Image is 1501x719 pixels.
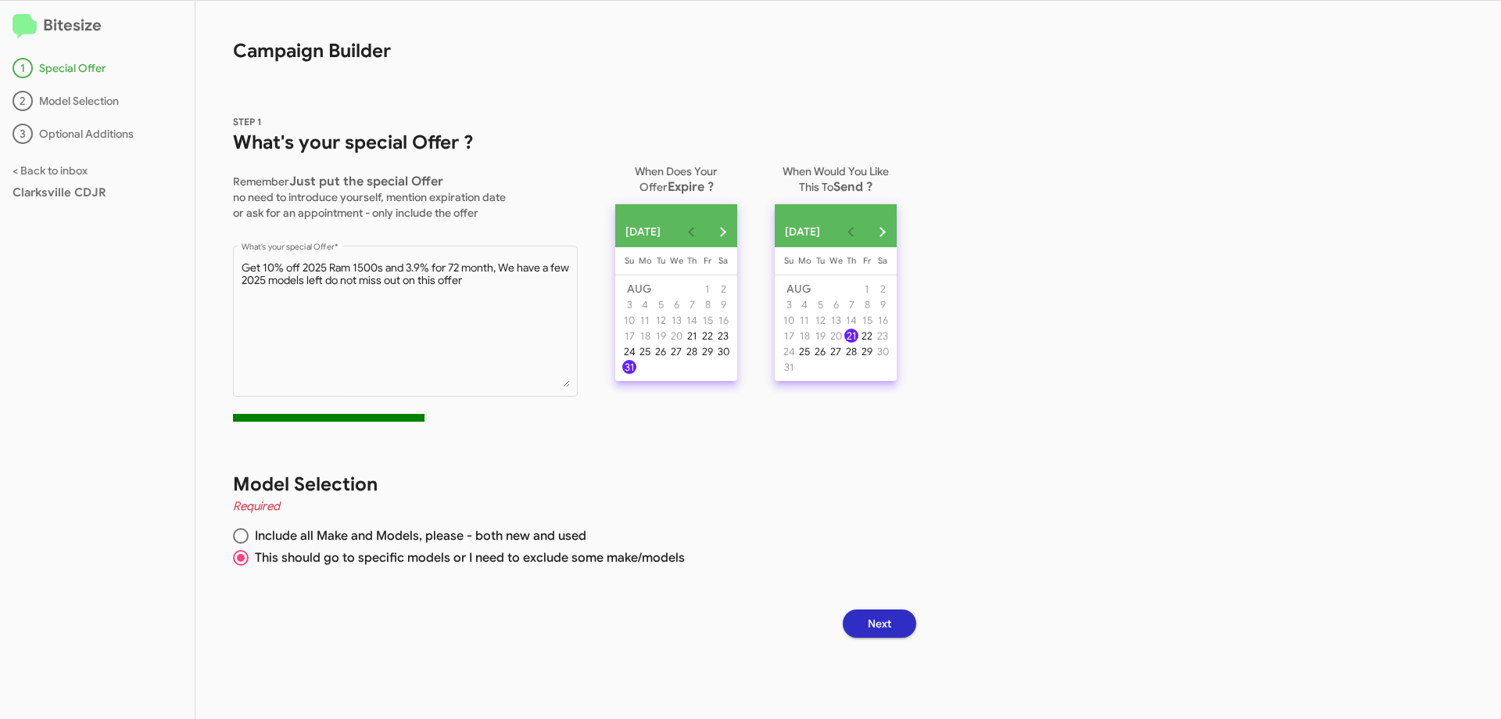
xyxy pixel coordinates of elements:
[718,255,728,266] span: Sa
[829,313,843,327] div: 13
[798,255,811,266] span: Mo
[625,217,661,246] span: [DATE]
[844,328,859,343] button: August 21, 2025
[700,328,715,343] button: August 22, 2025
[859,328,875,343] button: August 22, 2025
[835,216,866,247] button: Previous month
[685,344,699,358] div: 28
[654,329,668,343] div: 19
[781,343,797,359] button: August 24, 2025
[668,312,684,328] button: August 13, 2025
[622,297,637,312] button: August 3, 2025
[775,157,897,195] p: When Would You Like This To
[700,297,715,311] div: 8
[875,343,890,359] button: August 30, 2025
[669,313,683,327] div: 13
[859,281,875,297] button: August 1, 2025
[828,312,844,328] button: August 13, 2025
[700,343,715,359] button: August 29, 2025
[668,179,714,195] span: Expire ?
[829,297,843,311] div: 6
[812,328,828,343] button: August 19, 2025
[684,343,700,359] button: August 28, 2025
[625,255,634,266] span: Su
[700,312,715,328] button: August 15, 2025
[669,344,683,358] div: 27
[860,344,874,358] div: 29
[685,329,699,343] div: 21
[657,255,665,266] span: Tu
[812,312,828,328] button: August 12, 2025
[638,313,652,327] div: 11
[715,343,731,359] button: August 30, 2025
[668,297,684,312] button: August 6, 2025
[715,312,731,328] button: August 16, 2025
[195,1,922,63] h1: Campaign Builder
[13,14,37,39] img: logo-minimal.svg
[615,157,737,195] p: When Does Your Offer
[844,344,858,358] div: 28
[716,282,730,296] div: 2
[13,124,33,144] div: 3
[797,297,811,311] div: 4
[878,255,887,266] span: Sa
[654,344,668,358] div: 26
[716,297,730,311] div: 9
[866,216,897,247] button: Next month
[876,329,890,343] div: 23
[249,550,685,566] span: This should go to specific models or I need to exclude some make/models
[829,329,843,343] div: 20
[774,216,836,247] button: Choose month and year
[782,344,796,358] div: 24
[653,343,668,359] button: August 26, 2025
[653,297,668,312] button: August 5, 2025
[844,297,858,311] div: 7
[13,164,88,178] a: < Back to inbox
[622,297,636,311] div: 3
[622,281,700,297] td: AUG
[13,91,182,111] div: Model Selection
[637,297,653,312] button: August 4, 2025
[782,313,796,327] div: 10
[289,174,443,189] span: Just put the special Offer
[812,343,828,359] button: August 26, 2025
[875,297,890,312] button: August 9, 2025
[797,312,812,328] button: August 11, 2025
[781,281,859,297] td: AUG
[684,312,700,328] button: August 14, 2025
[868,609,891,638] span: Next
[687,255,697,266] span: Th
[637,312,653,328] button: August 11, 2025
[668,328,684,343] button: August 20, 2025
[875,281,890,297] button: August 2, 2025
[614,216,676,247] button: Choose month and year
[781,297,797,312] button: August 3, 2025
[639,255,652,266] span: Mo
[781,328,797,343] button: August 17, 2025
[637,343,653,359] button: August 25, 2025
[669,329,683,343] div: 20
[860,282,874,296] div: 1
[684,297,700,312] button: August 7, 2025
[844,313,858,327] div: 14
[704,255,711,266] span: Fr
[782,297,796,311] div: 3
[797,344,811,358] div: 25
[844,343,859,359] button: August 28, 2025
[622,344,636,358] div: 24
[707,216,738,247] button: Next month
[847,255,856,266] span: Th
[828,328,844,343] button: August 20, 2025
[782,329,796,343] div: 17
[859,343,875,359] button: August 29, 2025
[638,329,652,343] div: 18
[700,282,715,296] div: 1
[622,312,637,328] button: August 10, 2025
[833,179,872,195] span: Send ?
[813,329,827,343] div: 19
[816,255,825,266] span: Tu
[716,313,730,327] div: 16
[716,329,730,343] div: 23
[828,343,844,359] button: August 27, 2025
[844,329,858,343] div: 21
